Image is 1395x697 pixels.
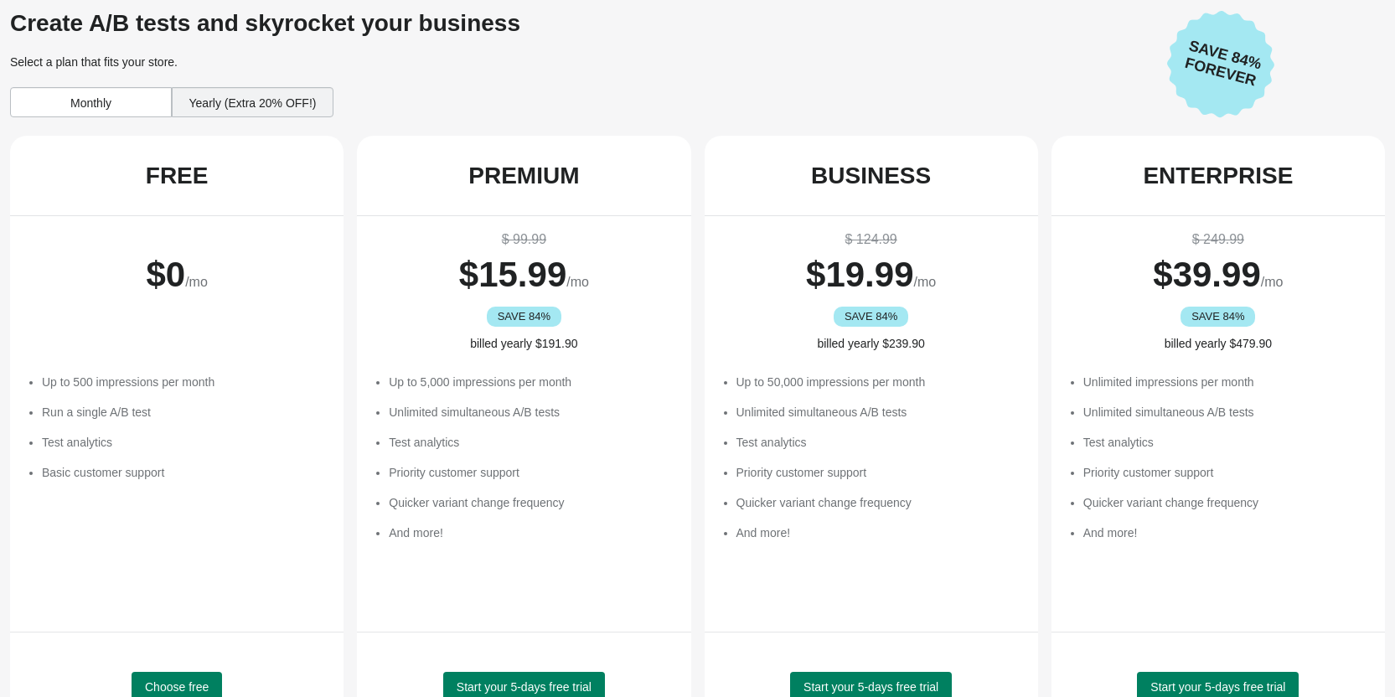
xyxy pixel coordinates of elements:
div: PREMIUM [468,163,579,189]
div: Monthly [10,87,172,117]
div: SAVE 84% [834,307,908,327]
span: Start your 5-days free trial [803,680,938,694]
li: And more! [1083,524,1368,541]
div: billed yearly $479.90 [1068,335,1368,352]
li: Test analytics [389,434,674,451]
li: Priority customer support [736,464,1021,481]
li: Unlimited simultaneous A/B tests [736,404,1021,421]
div: BUSINESS [811,163,931,189]
li: And more! [736,524,1021,541]
li: Unlimited impressions per month [1083,374,1368,390]
div: billed yearly $191.90 [374,335,674,352]
li: Test analytics [1083,434,1368,451]
span: $ 39.99 [1153,255,1260,294]
span: $ 15.99 [459,255,566,294]
div: $ 99.99 [374,230,674,250]
div: $ 124.99 [721,230,1021,250]
div: billed yearly $239.90 [721,335,1021,352]
span: Start your 5-days free trial [457,680,592,694]
img: Save 84% Forever [1167,10,1274,118]
span: /mo [1261,275,1284,289]
li: Priority customer support [389,464,674,481]
div: Select a plan that fits your store. [10,54,1154,70]
li: Run a single A/B test [42,404,327,421]
li: Unlimited simultaneous A/B tests [1083,404,1368,421]
div: SAVE 84% [1181,307,1255,327]
span: /mo [566,275,589,289]
div: $ 249.99 [1068,230,1368,250]
span: Save 84% Forever [1171,34,1274,93]
span: Choose free [145,680,209,694]
span: $ 0 [146,255,185,294]
span: /mo [914,275,937,289]
div: FREE [146,163,209,189]
div: ENTERPRISE [1143,163,1293,189]
span: /mo [185,275,208,289]
li: And more! [389,524,674,541]
li: Priority customer support [1083,464,1368,481]
div: SAVE 84% [487,307,561,327]
li: Up to 500 impressions per month [42,374,327,390]
span: Start your 5-days free trial [1150,680,1285,694]
li: Test analytics [736,434,1021,451]
li: Unlimited simultaneous A/B tests [389,404,674,421]
li: Quicker variant change frequency [389,494,674,511]
div: Yearly (Extra 20% OFF!) [172,87,333,117]
li: Up to 5,000 impressions per month [389,374,674,390]
li: Test analytics [42,434,327,451]
li: Up to 50,000 impressions per month [736,374,1021,390]
li: Basic customer support [42,464,327,481]
li: Quicker variant change frequency [736,494,1021,511]
span: $ 19.99 [806,255,913,294]
div: Create A/B tests and skyrocket your business [10,10,1154,37]
li: Quicker variant change frequency [1083,494,1368,511]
